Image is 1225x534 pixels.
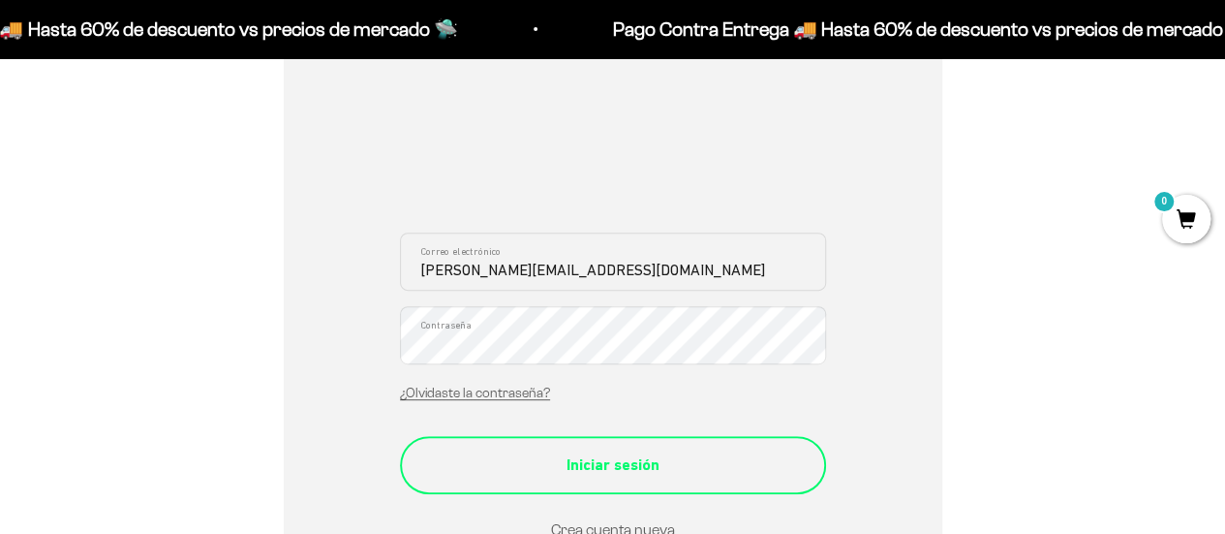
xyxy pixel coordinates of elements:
[400,386,550,400] a: ¿Olvidaste la contraseña?
[400,95,826,209] iframe: Social Login Buttons
[1152,190,1176,213] mark: 0
[439,453,787,478] div: Iniciar sesión
[1162,210,1210,232] a: 0
[400,436,826,494] button: Iniciar sesión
